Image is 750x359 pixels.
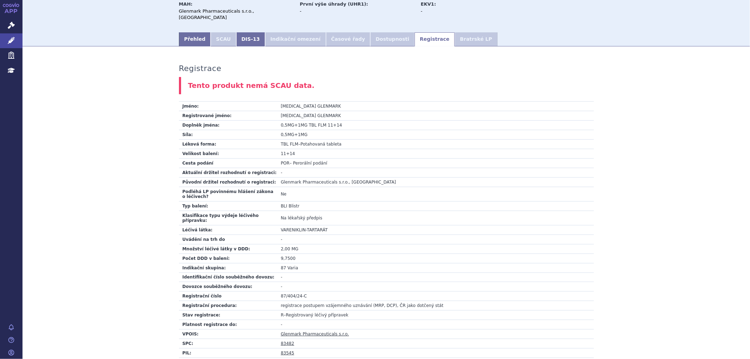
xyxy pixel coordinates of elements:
td: Stav registrace: [179,310,277,320]
td: Platnost registrace do: [179,320,277,329]
td: 0,5MG+1MG [277,130,594,139]
span: MG [291,246,299,251]
td: Doplněk jména: [179,120,277,130]
td: Aktuální držitel rozhodnutí o registraci: [179,168,277,177]
span: TBL FLM [281,142,299,147]
td: Jméno: [179,102,277,111]
td: - [277,282,594,291]
td: – [277,139,594,149]
td: Cesta podání [179,158,277,168]
td: – Perorální podání [277,158,594,168]
td: Počet DDD v balení: [179,254,277,263]
span: Varia [288,265,298,270]
span: BLI [281,204,287,209]
td: Léková forma: [179,139,277,149]
span: 2,00 [281,246,290,251]
td: - [277,235,594,244]
span: Blistr [289,204,300,209]
td: SPC: [179,339,277,348]
strong: První výše úhrady (UHR1): [300,1,368,7]
td: Síla: [179,130,277,139]
span: R [281,313,284,318]
span: POR [281,161,290,166]
td: Ne [277,187,594,201]
td: - [277,168,594,177]
div: Tento produkt nemá SCAU data. [179,77,594,94]
td: Původní držitel rozhodnutí o registraci: [179,177,277,187]
span: Registrovaný léčivý přípravek [286,313,348,318]
td: Podléhá LP povinnému hlášení zákona o léčivech? [179,187,277,201]
td: 87/404/24-C [277,291,594,301]
td: Léčivá látka: [179,225,277,235]
a: Registrace [415,32,455,46]
td: 11+14 [277,149,594,158]
strong: MAH: [179,1,193,7]
span: 87 [281,265,286,270]
td: Identifikační číslo souběžného dovozu: [179,273,277,282]
td: Glenmark Pharmaceuticals s.r.o., [GEOGRAPHIC_DATA] [277,177,594,187]
td: Registrované jméno: [179,111,277,120]
div: Glenmark Pharmaceuticals s.r.o., [GEOGRAPHIC_DATA] [179,8,293,21]
td: PIL: [179,348,277,358]
td: Registrační číslo [179,291,277,301]
td: 9,7500 [277,254,594,263]
td: Klasifikace typu výdeje léčivého přípravku: [179,211,277,225]
h3: Registrace [179,64,222,73]
a: 83545 [281,351,294,355]
td: Velikost balení: [179,149,277,158]
a: 83482 [281,341,294,346]
td: Typ balení: [179,201,277,211]
td: VPOIS: [179,329,277,339]
td: Registrační procedura: [179,301,277,310]
span: Potahovaná tableta [301,142,342,147]
td: Množství léčivé látky v DDD: [179,244,277,254]
td: Uvádění na trh do [179,235,277,244]
div: - [300,8,414,14]
td: [MEDICAL_DATA] GLENMARK [277,102,594,111]
td: VARENIKLIN-TARTARÁT [277,225,594,235]
strong: EKV1: [421,1,436,7]
td: Na lékařský předpis [277,211,594,225]
td: registrace postupem vzájemného uznávání (MRP, DCP), ČR jako dotčený stát [277,301,594,310]
td: – [277,310,594,320]
td: Indikační skupina: [179,263,277,273]
a: DIS-13 [236,32,265,46]
td: 0,5MG+1MG TBL FLM 11+14 [277,120,594,130]
a: Glenmark Pharmaceuticals s.r.o. [281,332,349,336]
td: - [277,320,594,329]
td: [MEDICAL_DATA] GLENMARK [277,111,594,120]
td: - [277,273,594,282]
div: - [421,8,500,14]
td: Dovozce souběžného dovozu: [179,282,277,291]
a: Přehled [179,32,211,46]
